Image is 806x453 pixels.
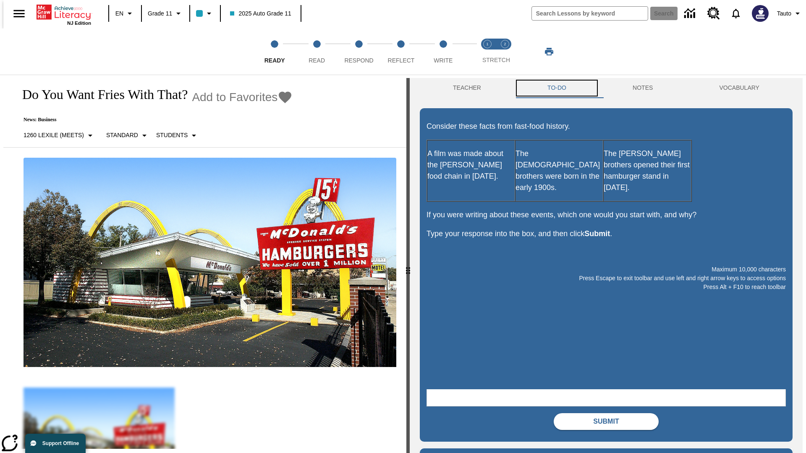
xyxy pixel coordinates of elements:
[13,87,188,102] h1: Do You Want Fries With That?
[148,9,172,18] span: Grade 11
[106,131,138,140] p: Standard
[427,121,786,132] p: Consider these facts from fast-food history.
[42,440,79,446] span: Support Offline
[37,3,91,26] div: Home
[377,29,425,75] button: Reflect step 4 of 5
[192,90,293,104] button: Add to Favorites - Do You Want Fries With That?
[67,21,91,26] span: NJ Edition
[410,78,803,453] div: activity
[504,42,506,46] text: 2
[686,78,793,98] button: VOCABULARY
[115,9,123,18] span: EN
[420,78,793,98] div: Instructional Panel Tabs
[725,3,747,24] a: Notifications
[536,44,563,59] button: Print
[516,148,603,193] p: The [DEMOGRAPHIC_DATA] brothers were born in the early 1900s.
[25,434,86,453] button: Support Offline
[7,1,31,26] button: Open side menu
[153,128,202,143] button: Select Student
[604,148,691,193] p: The [PERSON_NAME] brothers opened their first hamburger stand in [DATE].
[702,2,725,25] a: Resource Center, Will open in new tab
[482,57,510,63] span: STRETCH
[250,29,299,75] button: Ready step 1 of 5
[679,2,702,25] a: Data Center
[192,91,277,104] span: Add to Favorites
[3,78,406,449] div: reading
[419,29,468,75] button: Write step 5 of 5
[514,78,599,98] button: TO-DO
[493,29,517,75] button: Stretch Respond step 2 of 2
[193,6,217,21] button: Class color is light blue. Change class color
[427,209,786,221] p: If you were writing about these events, which one would you start with, and why?
[309,57,325,64] span: Read
[3,7,123,14] body: Maximum 10,000 characters Press Escape to exit toolbar and use left and right arrow keys to acces...
[406,78,410,453] div: Press Enter or Spacebar and then press right and left arrow keys to move the slider
[486,42,488,46] text: 1
[427,228,786,240] p: Type your response into the box, and then click .
[156,131,188,140] p: Students
[144,6,187,21] button: Grade: Grade 11, Select a grade
[24,131,84,140] p: 1260 Lexile (Meets)
[427,274,786,283] p: Press Escape to exit toolbar and use left and right arrow keys to access options
[112,6,139,21] button: Language: EN, Select a language
[747,3,774,24] button: Select a new avatar
[420,78,514,98] button: Teacher
[388,57,415,64] span: Reflect
[13,117,293,123] p: News: Business
[24,158,396,367] img: One of the first McDonald's stores, with the iconic red sign and golden arches.
[427,148,515,182] p: A film was made about the [PERSON_NAME] food chain in [DATE].
[427,283,786,292] p: Press Alt + F10 to reach toolbar
[292,29,341,75] button: Read step 2 of 5
[20,128,99,143] button: Select Lexile, 1260 Lexile (Meets)
[335,29,383,75] button: Respond step 3 of 5
[554,413,659,430] button: Submit
[584,229,610,238] strong: Submit
[230,9,291,18] span: 2025 Auto Grade 11
[344,57,373,64] span: Respond
[599,78,686,98] button: NOTES
[475,29,500,75] button: Stretch Read step 1 of 2
[752,5,769,22] img: Avatar
[777,9,791,18] span: Tauto
[774,6,806,21] button: Profile/Settings
[434,57,453,64] span: Write
[427,265,786,274] p: Maximum 10,000 characters
[103,128,153,143] button: Scaffolds, Standard
[532,7,648,20] input: search field
[264,57,285,64] span: Ready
